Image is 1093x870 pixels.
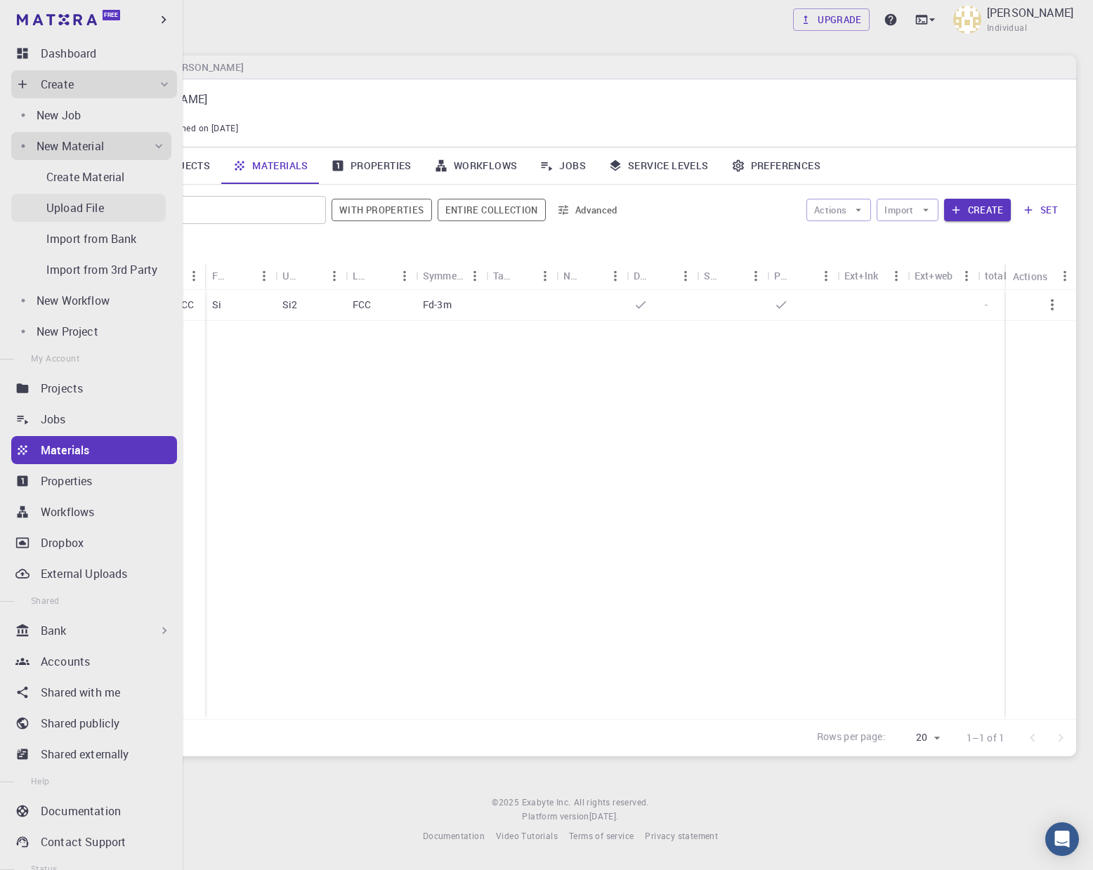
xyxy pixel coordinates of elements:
p: Si2 [282,298,297,312]
a: New Workflow [11,286,171,315]
div: Actions [1006,263,1076,290]
a: Materials [11,436,177,464]
a: Accounts [11,647,177,675]
div: Default [634,262,652,289]
p: Dashboard [41,45,96,62]
p: Create Material [46,169,124,185]
div: Ext+web [915,262,953,289]
button: Actions [806,199,872,221]
p: New Project [37,323,98,340]
a: Terms of service [569,829,634,843]
p: [PERSON_NAME] [987,4,1073,21]
div: Ext+lnk [837,262,908,289]
span: Help [31,775,50,786]
a: Exabyte Inc. [522,796,571,810]
div: Open Intercom Messenger [1045,822,1079,856]
a: Jobs [528,147,597,184]
a: Shared with me [11,678,177,706]
button: Menu [955,265,978,287]
span: Exabyte Inc. [522,796,571,808]
p: Documentation [41,803,121,819]
button: Sort [792,265,815,287]
a: Upload File [11,194,166,222]
button: Menu [464,265,486,287]
div: Shared [697,262,767,289]
button: Menu [885,265,908,287]
p: Shared with me [41,684,120,701]
div: Lattice [353,262,371,289]
span: Platform version [522,810,589,824]
a: New Job [11,101,171,129]
a: Create Material [11,163,166,191]
a: [DATE]. [589,810,619,824]
p: Jobs [41,411,66,428]
p: Import from Bank [46,230,136,247]
button: Menu [534,265,556,287]
button: Menu [815,265,837,287]
p: Contact Support [41,833,126,850]
p: [PERSON_NAME] [121,91,1054,107]
div: Public [774,262,792,289]
a: Preferences [720,147,832,184]
p: Import from 3rd Party [46,261,157,278]
div: Symmetry [416,262,486,289]
p: New Workflow [37,292,110,309]
span: Show only materials with calculated properties [332,199,432,221]
a: Properties [11,467,177,495]
p: Bank [41,622,67,639]
div: Formula [205,262,275,289]
a: Contact Support [11,828,177,856]
button: Advanced [551,199,624,221]
a: Video Tutorials [496,829,558,843]
span: Individual [987,21,1027,35]
a: Materials [221,147,320,184]
button: Menu [323,265,346,287]
a: Privacy statement [645,829,718,843]
span: Documentation [423,830,485,841]
p: Materials [41,442,89,459]
p: Workflows [41,503,94,520]
a: New Project [11,317,171,345]
button: Sort [301,265,323,287]
button: Menu [674,265,697,287]
p: Fd-3m [423,298,452,312]
p: Rows per page: [817,730,886,746]
a: Documentation [11,797,177,825]
span: My Account [31,352,79,364]
div: Unit Cell Formula [282,262,301,289]
span: Joined on [DATE] [169,121,238,136]
p: Shared externally [41,746,129,763]
p: Create [41,76,74,93]
button: Menu [1054,265,1076,287]
div: Public [767,262,837,289]
a: Import from Bank [11,225,166,253]
button: Sort [652,265,674,287]
button: Sort [371,265,393,287]
button: set [1016,199,1065,221]
a: Upgrade [793,8,870,31]
p: External Uploads [41,565,127,582]
a: Jobs [11,405,177,433]
a: Documentation [423,829,485,843]
a: Import from 3rd Party [11,256,166,284]
span: Video Tutorials [496,830,558,841]
div: New Material [11,132,171,160]
a: External Uploads [11,560,177,588]
span: Privacy statement [645,830,718,841]
button: With properties [332,199,432,221]
span: Filter throughout whole library including sets (folders) [438,199,546,221]
a: Workflows [11,498,177,526]
div: Lattice [346,262,416,289]
div: 20 [891,727,944,748]
div: Ext+web [908,262,978,289]
a: Service Levels [597,147,720,184]
p: Accounts [41,653,90,670]
div: Create [11,70,177,98]
p: Si [212,298,221,312]
a: Shared externally [11,740,177,768]
p: 1–1 of 1 [967,731,1004,745]
p: Dropbox [41,534,84,551]
a: Projects [11,374,177,402]
button: Menu [604,265,627,287]
div: Bank [11,617,177,645]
